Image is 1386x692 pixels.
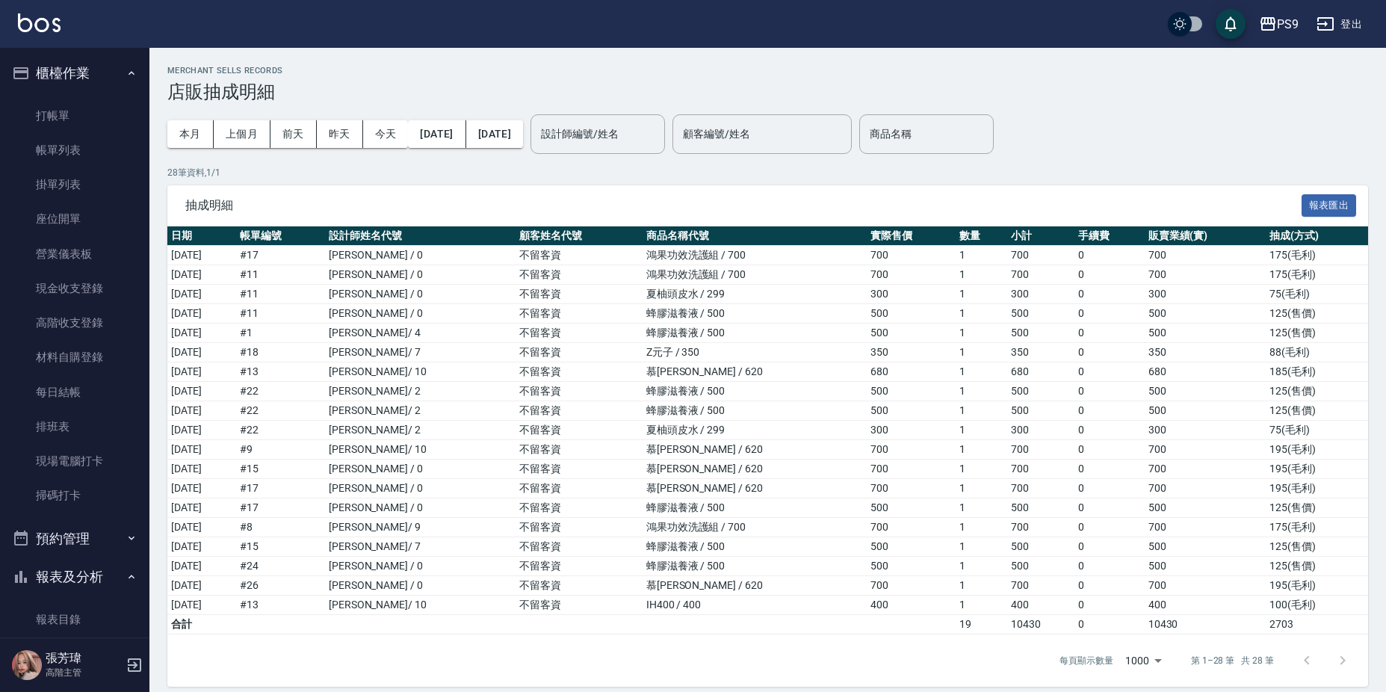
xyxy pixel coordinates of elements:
a: 現場電腦打卡 [6,444,143,478]
td: 1 [956,401,1007,421]
td: 合計 [167,615,236,634]
td: 不留客資 [516,265,643,285]
td: 1 [956,440,1007,460]
td: 350 [1145,343,1266,362]
td: [PERSON_NAME]/ 7 [325,343,516,362]
td: 500 [1145,537,1266,557]
a: 帳單列表 [6,133,143,167]
td: [PERSON_NAME] / 0 [325,246,516,265]
td: [PERSON_NAME]/ 10 [325,362,516,382]
td: 蜂膠滋養液 / 500 [643,304,867,324]
td: 0 [1074,401,1145,421]
td: 0 [1074,479,1145,498]
td: 不留客資 [516,440,643,460]
td: IH400 / 400 [643,596,867,615]
td: 1 [956,537,1007,557]
td: 700 [1145,460,1266,479]
td: 75 ( 毛利 ) [1266,421,1368,440]
td: 300 [1145,421,1266,440]
td: 125 ( 售價 ) [1266,382,1368,401]
button: 報表及分析 [6,557,143,596]
td: [DATE] [167,285,236,304]
td: [DATE] [167,304,236,324]
td: # 9 [236,440,325,460]
td: 300 [1145,285,1266,304]
td: 700 [1007,460,1074,479]
a: 高階收支登錄 [6,306,143,340]
td: 700 [1007,576,1074,596]
td: 400 [1007,596,1074,615]
td: 500 [1145,557,1266,576]
td: 鴻果功效洗護組 / 700 [643,518,867,537]
td: 500 [1145,324,1266,343]
td: [DATE] [167,498,236,518]
td: 0 [1074,362,1145,382]
td: 0 [1074,324,1145,343]
th: 小計 [1007,226,1074,246]
td: 1 [956,324,1007,343]
td: 500 [867,498,956,518]
div: 1000 [1119,640,1167,681]
td: 0 [1074,304,1145,324]
td: 不留客資 [516,479,643,498]
td: 不留客資 [516,460,643,479]
td: # 1 [236,324,325,343]
td: 0 [1074,498,1145,518]
td: 不留客資 [516,537,643,557]
td: 350 [1007,343,1074,362]
td: 700 [1145,576,1266,596]
td: 鴻果功效洗護組 / 700 [643,265,867,285]
button: save [1216,9,1246,39]
button: 櫃檯作業 [6,54,143,93]
td: 1 [956,285,1007,304]
th: 顧客姓名代號 [516,226,643,246]
td: 1 [956,518,1007,537]
td: 0 [1074,576,1145,596]
td: 500 [1145,401,1266,421]
td: 0 [1074,518,1145,537]
td: [DATE] [167,537,236,557]
td: 不留客資 [516,557,643,576]
button: 今天 [363,120,409,148]
a: 座位開單 [6,202,143,236]
td: [DATE] [167,421,236,440]
td: 195 ( 毛利 ) [1266,460,1368,479]
td: 慕[PERSON_NAME] / 620 [643,460,867,479]
td: 0 [1074,343,1145,362]
td: 0 [1074,285,1145,304]
td: [PERSON_NAME] / 0 [325,557,516,576]
a: 報表目錄 [6,602,143,637]
td: 175 ( 毛利 ) [1266,265,1368,285]
td: [PERSON_NAME]/ 9 [325,518,516,537]
td: 不留客資 [516,401,643,421]
td: 0 [1074,460,1145,479]
td: 1 [956,479,1007,498]
th: 手續費 [1074,226,1145,246]
td: 700 [1007,265,1074,285]
button: 昨天 [317,120,363,148]
td: 蜂膠滋養液 / 500 [643,382,867,401]
td: 0 [1074,265,1145,285]
td: [PERSON_NAME] / 0 [325,304,516,324]
td: 700 [867,440,956,460]
a: 打帳單 [6,99,143,133]
td: [PERSON_NAME]/ 2 [325,401,516,421]
button: 預約管理 [6,519,143,558]
td: 185 ( 毛利 ) [1266,362,1368,382]
td: # 11 [236,265,325,285]
td: 蜂膠滋養液 / 500 [643,401,867,421]
td: 75 ( 毛利 ) [1266,285,1368,304]
td: 125 ( 售價 ) [1266,498,1368,518]
a: 報表匯出 [1302,197,1357,211]
td: 100 ( 毛利 ) [1266,596,1368,615]
td: 500 [1145,382,1266,401]
td: # 18 [236,343,325,362]
td: [PERSON_NAME] / 0 [325,498,516,518]
td: [DATE] [167,382,236,401]
td: 10430 [1145,615,1266,634]
td: 500 [867,537,956,557]
button: 登出 [1311,10,1368,38]
td: # 11 [236,304,325,324]
td: 500 [1145,304,1266,324]
button: [DATE] [466,120,523,148]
